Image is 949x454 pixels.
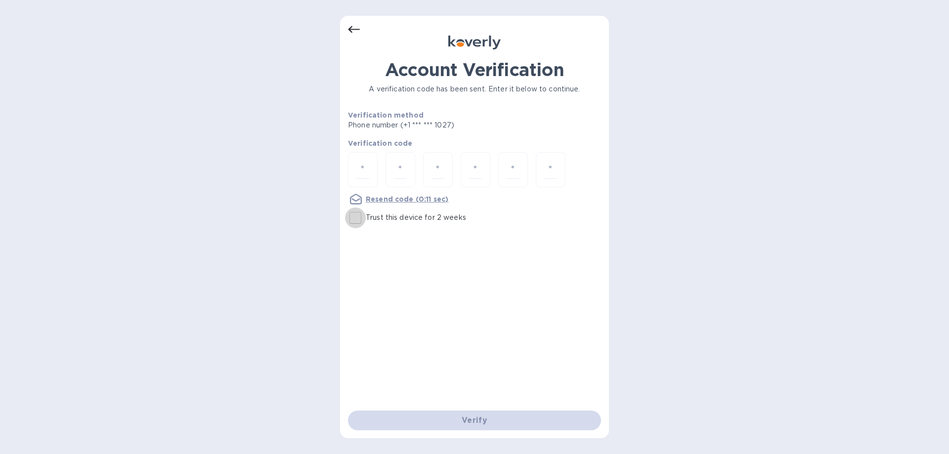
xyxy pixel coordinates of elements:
[366,195,448,203] u: Resend code (0:11 sec)
[348,120,530,130] p: Phone number (+1 *** *** 1027)
[348,138,601,148] p: Verification code
[348,84,601,94] p: A verification code has been sent. Enter it below to continue.
[348,111,424,119] b: Verification method
[348,59,601,80] h1: Account Verification
[366,212,466,223] p: Trust this device for 2 weeks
